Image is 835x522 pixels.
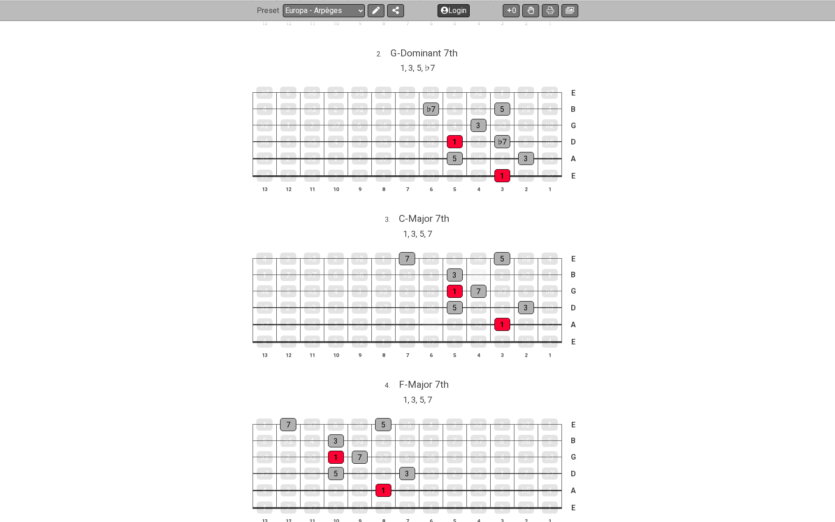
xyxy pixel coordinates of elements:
div: 3 [518,301,534,314]
div: 2 [399,136,415,148]
span: , [421,62,425,74]
section: Scale pitch classes [396,60,439,75]
div: ♭7 [376,302,391,314]
select: Preset [283,4,365,17]
div: ♭3 [423,170,439,182]
div: 4 [542,103,558,115]
div: ♭5 [399,269,415,281]
button: Toggle Dexterity for all fretkits [522,4,539,17]
span: , [416,393,419,406]
div: ♭2 [423,285,439,297]
td: E [568,167,579,185]
button: Edit Preset [368,4,384,17]
td: E [568,333,579,350]
div: 3 [518,152,534,165]
div: ♭7 [541,87,558,99]
th: 8 [371,350,395,360]
div: 3 [328,434,344,447]
th: 4 [466,18,490,28]
div: 7 [352,152,368,165]
button: 0 [503,4,520,17]
div: ♭3 [304,103,320,115]
span: 4 . [385,381,399,391]
div: 2 [328,336,344,348]
div: 1 [257,269,273,281]
div: 2 [494,419,510,431]
span: F - Major 7th [399,379,449,390]
div: 7 [304,119,320,131]
div: ♭2 [304,302,320,314]
div: 3 [281,103,296,115]
div: 1 [542,269,558,281]
div: 5 [399,119,415,131]
div: ♭2 [471,170,486,182]
div: 4 [256,253,273,265]
div: 5 [328,467,344,480]
div: 5 [376,269,391,281]
div: ♭3 [376,136,391,148]
span: , [405,62,409,74]
div: ♭2 [304,451,320,463]
span: , [408,393,411,406]
th: 6 [419,350,443,360]
th: 10 [324,350,348,360]
div: ♭3 [542,302,558,314]
div: ♭5 [471,152,486,165]
th: 6 [419,184,443,194]
td: D [568,299,579,316]
div: 2 [447,467,463,480]
div: ♭2 [471,318,486,330]
td: E [568,251,579,267]
span: , [424,393,428,406]
th: 3 [490,18,514,28]
div: ♭2 [351,253,368,265]
th: 2 [514,18,538,28]
div: ♭6 [257,285,273,297]
div: ♭2 [304,152,320,165]
div: 4 [494,451,510,463]
div: ♭7 [542,170,558,182]
th: 2 [514,350,538,360]
div: 3 [281,336,296,348]
div: ♭5 [518,253,534,265]
div: 7 [399,336,415,348]
div: 4 [542,336,558,348]
div: ♭6 [257,136,273,148]
div: 6 [399,302,415,314]
th: 1 [538,350,561,360]
td: E [568,417,579,433]
div: ♭6 [471,103,486,115]
div: 6 [447,103,463,115]
span: 7 [427,227,432,240]
th: 7 [395,350,419,360]
span: 3 . [385,215,399,225]
div: ♭2 [352,103,368,115]
div: 6 [518,285,534,297]
th: 10 [324,18,348,28]
div: ♭2 [423,136,439,148]
div: 3 [352,136,368,148]
div: 4 [423,269,439,281]
div: 4 [328,136,344,148]
div: 2 [281,451,296,463]
div: 3 [399,170,415,182]
div: 6 [281,467,296,480]
span: 2 . [376,49,390,60]
td: D [568,134,579,151]
div: ♭7 [328,119,344,131]
th: 1 [538,184,561,194]
div: 5 [494,103,510,116]
th: 8 [371,184,395,194]
span: 1 [400,62,405,74]
th: 4 [466,350,490,360]
div: 7 [352,451,368,464]
div: 4 [423,419,439,431]
div: 6 [352,119,368,131]
div: ♭6 [542,285,558,297]
button: Print [542,4,559,17]
th: 4 [466,184,490,194]
span: 1 [403,393,408,406]
th: 9 [348,350,371,360]
th: 13 [253,18,276,28]
div: ♭3 [423,87,439,99]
